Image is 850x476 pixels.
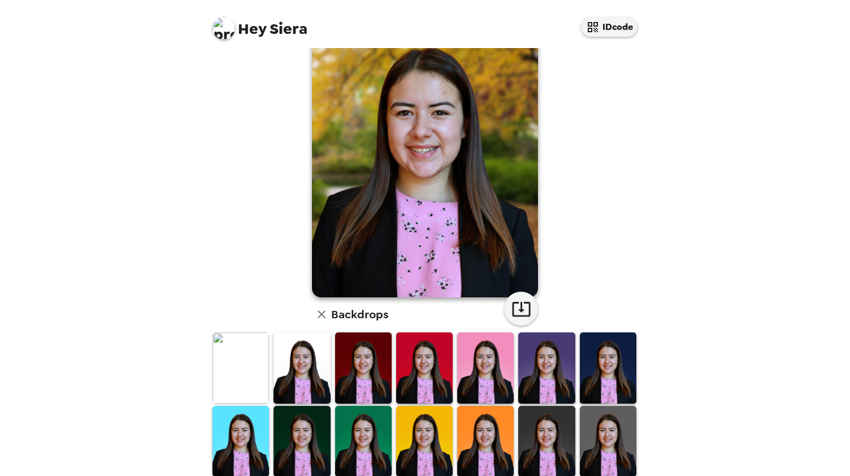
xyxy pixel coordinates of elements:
[212,11,307,37] span: Siera
[212,17,235,40] img: profile pic
[212,332,269,403] img: Original
[581,17,637,37] button: IDcode
[331,305,388,323] h6: Backdrops
[238,19,266,39] span: Hey
[312,15,538,297] img: user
